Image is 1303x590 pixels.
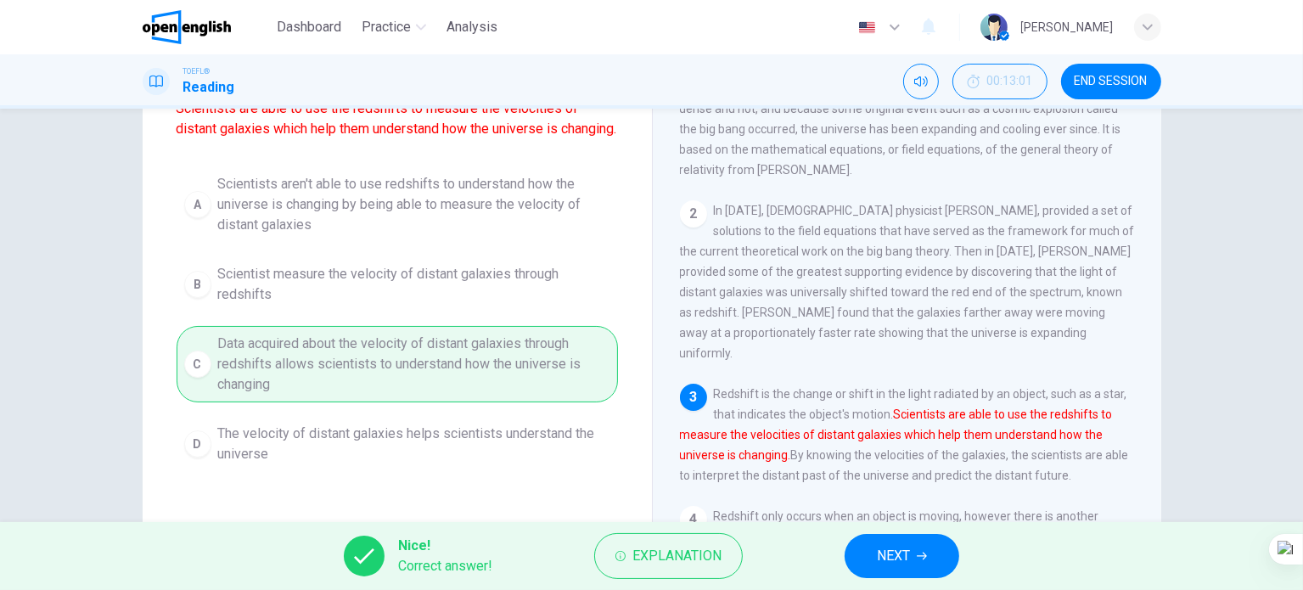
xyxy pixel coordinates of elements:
button: Dashboard [270,12,348,42]
button: Analysis [440,12,504,42]
div: Hide [952,64,1047,99]
img: en [856,21,878,34]
button: 00:13:01 [952,64,1047,99]
font: Scientists are able to use the redshifts to measure the velocities of distant galaxies which help... [680,407,1113,462]
button: Explanation [594,533,743,579]
button: Practice [355,12,433,42]
div: Mute [903,64,939,99]
a: OpenEnglish logo [143,10,271,44]
span: TOEFL® [183,65,211,77]
span: 00:13:01 [987,75,1033,88]
div: 2 [680,200,707,228]
h1: Reading [183,77,235,98]
span: Practice [362,17,411,37]
span: Analysis [447,17,497,37]
div: [PERSON_NAME] [1021,17,1114,37]
div: 3 [680,384,707,411]
button: NEXT [845,534,959,578]
span: Dashboard [277,17,341,37]
span: Nice! [398,536,492,556]
div: 4 [680,506,707,533]
span: NEXT [877,544,910,568]
span: Explanation [632,544,722,568]
button: END SESSION [1061,64,1161,99]
img: OpenEnglish logo [143,10,232,44]
img: Profile picture [980,14,1008,41]
span: Redshift is the change or shift in the light radiated by an object, such as a star, that indicate... [680,387,1129,482]
span: Correct answer! [398,556,492,576]
span: In [DATE], [DEMOGRAPHIC_DATA] physicist [PERSON_NAME], provided a set of solutions to the field e... [680,204,1135,360]
span: END SESSION [1075,75,1148,88]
